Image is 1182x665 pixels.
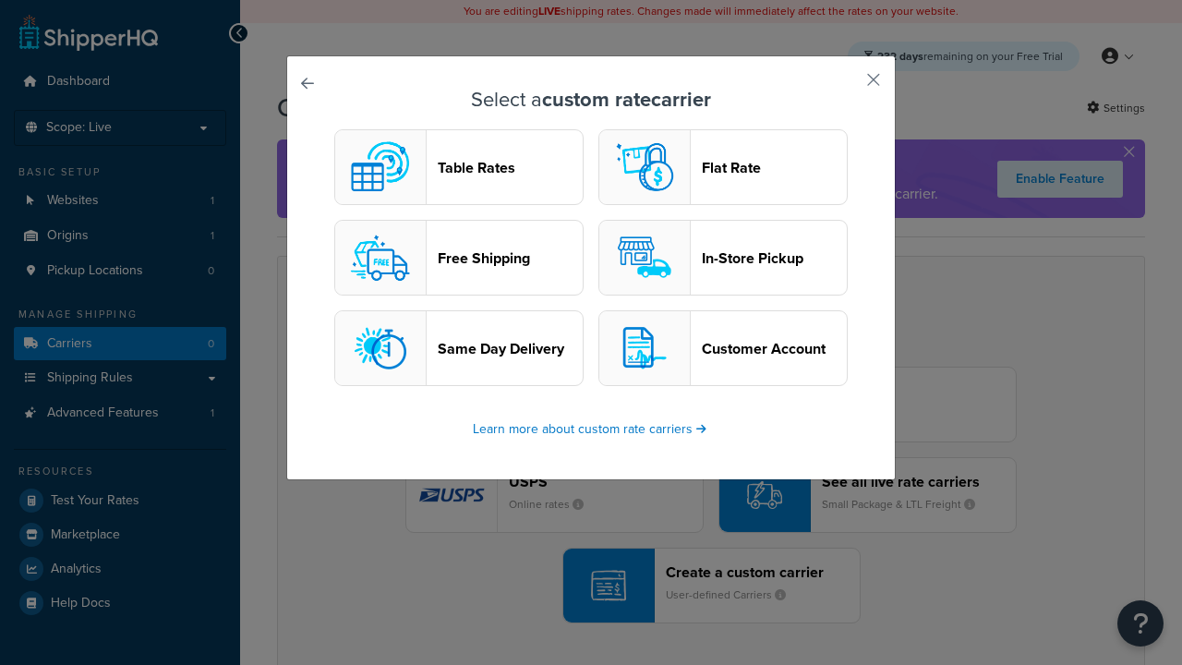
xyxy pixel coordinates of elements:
a: Learn more about custom rate carriers [473,419,709,439]
header: Customer Account [702,340,847,357]
header: Same Day Delivery [438,340,583,357]
button: free logoFree Shipping [334,220,584,296]
h3: Select a [333,89,849,111]
img: custom logo [344,130,417,204]
button: customerAccount logoCustomer Account [598,310,848,386]
header: Table Rates [438,159,583,176]
img: sameday logo [344,311,417,385]
img: free logo [344,221,417,295]
header: Flat Rate [702,159,847,176]
button: flat logoFlat Rate [598,129,848,205]
button: pickup logoIn-Store Pickup [598,220,848,296]
img: flat logo [608,130,681,204]
header: Free Shipping [438,249,583,267]
img: customerAccount logo [608,311,681,385]
img: pickup logo [608,221,681,295]
button: sameday logoSame Day Delivery [334,310,584,386]
button: custom logoTable Rates [334,129,584,205]
header: In-Store Pickup [702,249,847,267]
strong: custom rate carrier [542,84,711,115]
